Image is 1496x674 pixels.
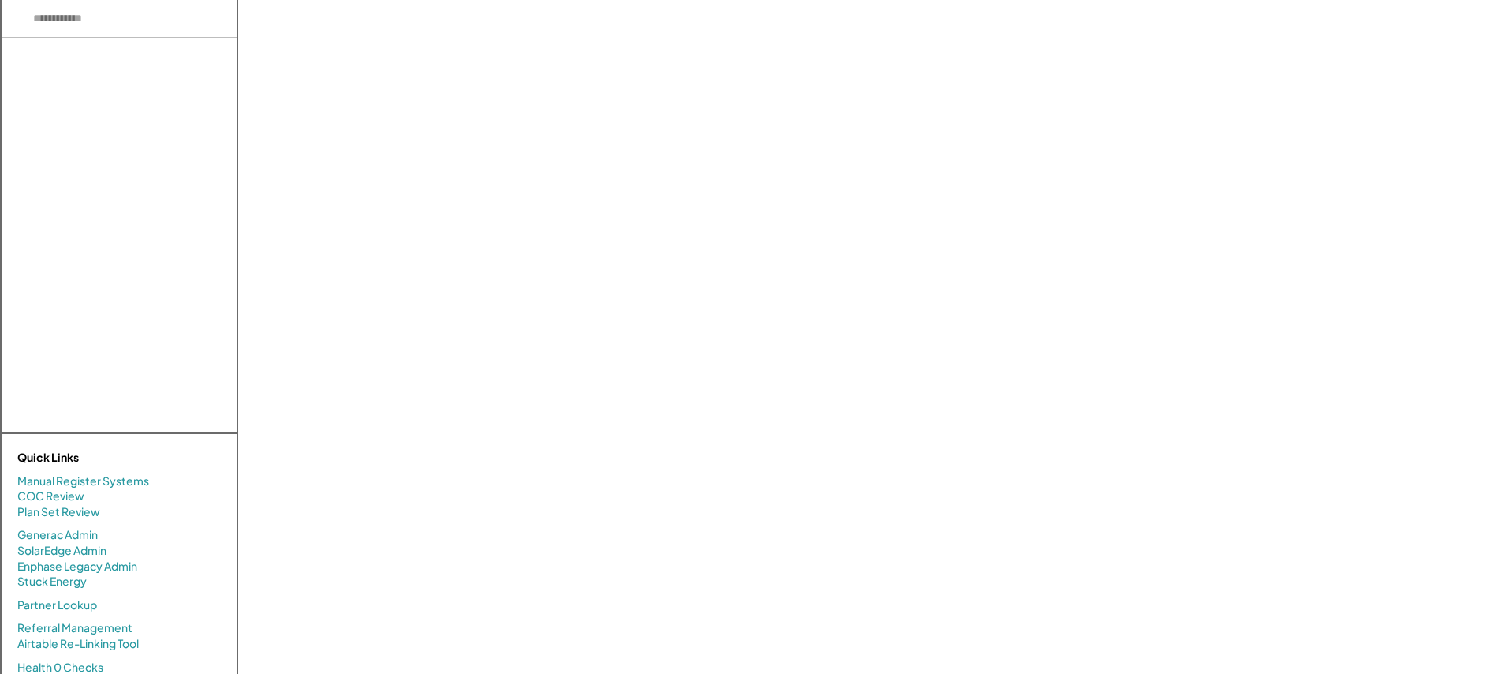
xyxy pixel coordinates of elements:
[17,504,100,520] a: Plan Set Review
[17,527,98,543] a: Generac Admin
[17,474,149,489] a: Manual Register Systems
[17,597,97,613] a: Partner Lookup
[17,489,84,504] a: COC Review
[17,559,137,575] a: Enphase Legacy Admin
[17,620,132,636] a: Referral Management
[17,450,175,466] div: Quick Links
[17,574,87,590] a: Stuck Energy
[17,543,106,559] a: SolarEdge Admin
[17,636,139,652] a: Airtable Re-Linking Tool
